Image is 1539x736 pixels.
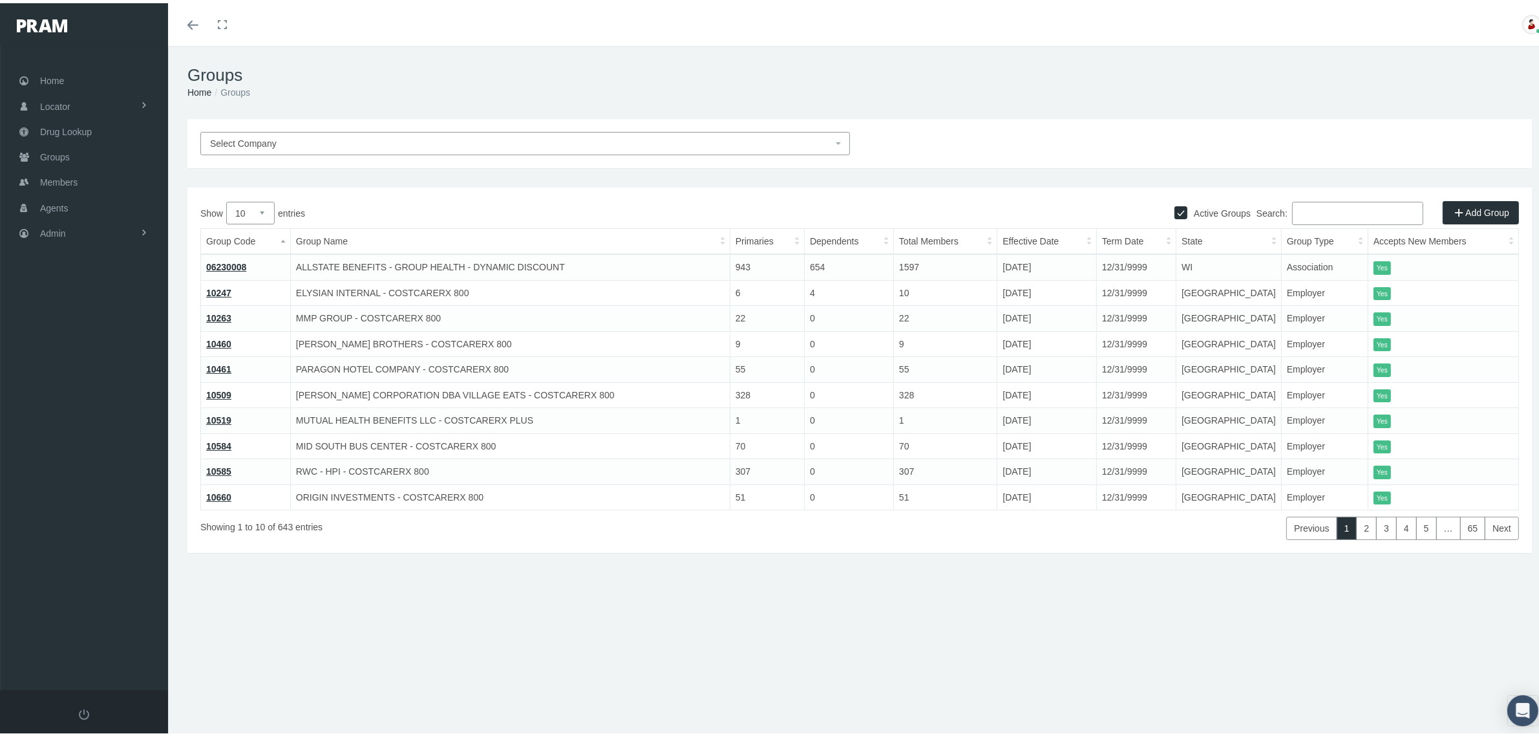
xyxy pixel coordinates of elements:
[730,251,804,277] td: 943
[894,379,997,405] td: 328
[894,481,997,507] td: 51
[1187,203,1251,217] label: Active Groups
[206,463,231,473] a: 10585
[1096,251,1176,277] td: 12/31/9999
[1176,430,1282,456] td: [GEOGRAPHIC_DATA]
[1286,514,1337,537] a: Previous
[206,387,231,397] a: 10509
[894,226,997,252] th: Total Members: activate to sort column ascending
[1176,328,1282,354] td: [GEOGRAPHIC_DATA]
[730,379,804,405] td: 328
[997,379,1097,405] td: [DATE]
[894,354,997,380] td: 55
[1176,303,1282,329] td: [GEOGRAPHIC_DATA]
[40,116,92,141] span: Drug Lookup
[206,489,231,499] a: 10660
[730,456,804,482] td: 307
[210,135,277,146] span: Select Company
[1281,481,1368,507] td: Employer
[1257,199,1423,222] label: Search:
[730,481,804,507] td: 51
[206,310,231,320] a: 10263
[997,354,1097,380] td: [DATE]
[1096,379,1176,405] td: 12/31/9999
[730,405,804,431] td: 1
[997,456,1097,482] td: [DATE]
[1281,456,1368,482] td: Employer
[290,481,730,507] td: ORIGIN INVESTMENTS - COSTCARERX 800
[997,405,1097,431] td: [DATE]
[1176,251,1282,277] td: WI
[1176,379,1282,405] td: [GEOGRAPHIC_DATA]
[1443,198,1519,221] a: Add Group
[290,456,730,482] td: RWC - HPI - COSTCARERX 800
[40,65,64,90] span: Home
[997,226,1097,252] th: Effective Date: activate to sort column ascending
[730,354,804,380] td: 55
[1374,335,1391,349] itemstyle: Yes
[805,226,894,252] th: Dependents: activate to sort column ascending
[1485,514,1519,537] a: Next
[805,303,894,329] td: 0
[1374,309,1391,323] itemstyle: Yes
[1096,303,1176,329] td: 12/31/9999
[206,438,231,448] a: 10584
[1374,462,1391,476] itemstyle: Yes
[730,303,804,329] td: 22
[1292,199,1423,222] input: Search:
[1176,354,1282,380] td: [GEOGRAPHIC_DATA]
[805,456,894,482] td: 0
[201,226,291,252] th: Group Code: activate to sort column descending
[805,251,894,277] td: 654
[1374,284,1391,298] itemstyle: Yes
[290,251,730,277] td: ALLSTATE BENEFITS - GROUP HEALTH - DYNAMIC DISCOUNT
[1096,328,1176,354] td: 12/31/9999
[40,193,69,217] span: Agents
[1374,488,1391,502] itemstyle: Yes
[290,405,730,431] td: MUTUAL HEALTH BENEFITS LLC - COSTCARERX PLUS
[206,285,231,295] a: 10247
[1176,456,1282,482] td: [GEOGRAPHIC_DATA]
[1096,226,1176,252] th: Term Date: activate to sort column ascending
[226,199,275,221] select: Showentries
[1356,514,1377,537] a: 2
[187,84,211,94] a: Home
[1096,481,1176,507] td: 12/31/9999
[40,91,70,116] span: Locator
[17,16,67,29] img: PRAM_20_x_78.png
[997,251,1097,277] td: [DATE]
[1096,405,1176,431] td: 12/31/9999
[730,430,804,456] td: 70
[290,303,730,329] td: MMP GROUP - COSTCARERX 800
[1416,514,1437,537] a: 5
[894,251,997,277] td: 1597
[1281,354,1368,380] td: Employer
[206,336,231,346] a: 10460
[805,277,894,303] td: 4
[1281,405,1368,431] td: Employer
[40,142,70,166] span: Groups
[1281,328,1368,354] td: Employer
[1281,379,1368,405] td: Employer
[894,430,997,456] td: 70
[1281,303,1368,329] td: Employer
[730,277,804,303] td: 6
[290,354,730,380] td: PARAGON HOTEL COMPANY - COSTCARERX 800
[1374,360,1391,374] itemstyle: Yes
[805,328,894,354] td: 0
[1374,386,1391,400] itemstyle: Yes
[1374,411,1391,425] itemstyle: Yes
[1376,514,1397,537] a: 3
[206,412,231,422] a: 10519
[1460,514,1486,537] a: 65
[40,218,66,243] span: Admin
[290,277,730,303] td: ELYSIAN INTERNAL - COSTCARERX 800
[805,481,894,507] td: 0
[805,379,894,405] td: 0
[1374,258,1391,272] itemstyle: Yes
[206,361,231,371] a: 10461
[290,328,730,354] td: [PERSON_NAME] BROTHERS - COSTCARERX 800
[730,226,804,252] th: Primaries: activate to sort column ascending
[1368,226,1518,252] th: Accepts New Members: activate to sort column ascending
[1396,514,1417,537] a: 4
